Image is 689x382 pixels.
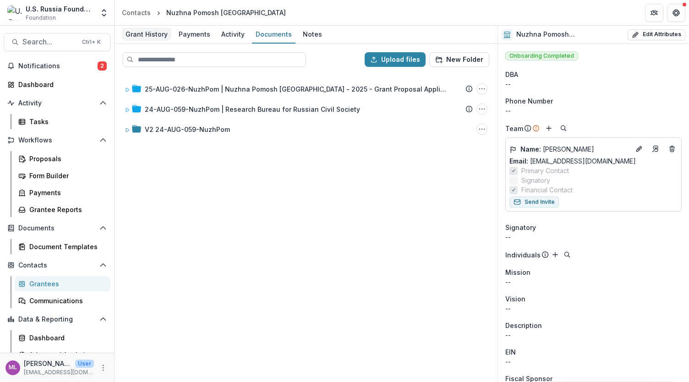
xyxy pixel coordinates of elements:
div: 25-AUG-026-NuzhPom | Nuzhna Pomosh [GEOGRAPHIC_DATA] - 2025 - Grant Proposal Application ([DATE]) [145,84,447,94]
a: Grant History [122,26,171,44]
div: Nuzhna Pomosh [GEOGRAPHIC_DATA] [166,8,286,17]
button: Open entity switcher [98,4,110,22]
div: Payments [29,188,103,197]
span: Activity [18,99,96,107]
div: Tasks [29,117,103,126]
div: Documents [252,27,295,41]
span: Financial Contact [521,185,573,195]
span: Signatory [521,175,550,185]
a: Email: [EMAIL_ADDRESS][DOMAIN_NAME] [509,156,636,166]
button: More [98,362,109,373]
button: Add [543,123,554,134]
span: Email: [509,157,528,165]
div: U.S. Russia Foundation [26,4,94,14]
a: Communications [15,293,110,308]
span: Search... [22,38,77,46]
div: -- [505,357,682,366]
div: 24-AUG-059-NuzhPom | Research Bureau for Russian Civil Society [145,104,360,114]
a: Document Templates [15,239,110,254]
span: Phone Number [505,96,553,106]
nav: breadcrumb [118,6,290,19]
p: -- [505,330,682,340]
span: DBA [505,70,518,79]
a: Grantee Reports [15,202,110,217]
div: Maria Lvova [9,365,17,371]
span: Vision [505,294,525,304]
div: -- [505,106,682,115]
p: [EMAIL_ADDRESS][DOMAIN_NAME] [24,368,94,377]
a: Grantees [15,276,110,291]
button: New Folder [429,52,489,67]
span: 2 [98,61,107,71]
a: Payments [175,26,214,44]
a: Payments [15,185,110,200]
a: Advanced Analytics [15,347,110,362]
div: Form Builder [29,171,103,180]
button: 25-AUG-026-NuzhPom | Nuzhna Pomosh Europe - 2025 - Grant Proposal Application (August 2025) Options [476,83,487,94]
button: 24-AUG-059-NuzhPom | Research Bureau for Russian Civil Society Options [476,104,487,115]
span: Contacts [18,262,96,269]
button: Partners [645,4,663,22]
div: Advanced Analytics [29,350,103,360]
a: Activity [218,26,248,44]
div: 25-AUG-026-NuzhPom | Nuzhna Pomosh [GEOGRAPHIC_DATA] - 2025 - Grant Proposal Application ([DATE])... [121,80,491,98]
button: Search... [4,33,110,51]
div: Activity [218,27,248,41]
button: Upload files [365,52,426,67]
span: Mission [505,267,530,277]
button: Get Help [667,4,685,22]
div: Notes [299,27,326,41]
button: V2 24-AUG-059-NuzhPom Options [476,124,487,135]
p: User [75,360,94,368]
span: Documents [18,224,96,232]
div: Communications [29,296,103,306]
button: Search [558,123,569,134]
img: U.S. Russia Foundation [7,5,22,20]
button: Notifications2 [4,59,110,73]
span: Foundation [26,14,56,22]
a: Contacts [118,6,154,19]
p: [PERSON_NAME] [24,359,71,368]
h2: Nuzhna Pomosh [GEOGRAPHIC_DATA] [516,31,624,38]
a: Proposals [15,151,110,166]
button: Flag [509,144,517,154]
p: -- [505,277,682,287]
div: V2 24-AUG-059-NuzhPomV2 24-AUG-059-NuzhPom Options [121,120,491,138]
div: Payments [175,27,214,41]
div: -- [505,232,682,242]
a: Tasks [15,114,110,129]
div: Grantee Reports [29,205,103,214]
a: Dashboard [4,77,110,92]
a: Notes [299,26,326,44]
a: Documents [252,26,295,44]
p: Team [505,124,523,133]
span: Name : [520,145,541,153]
a: Form Builder [15,168,110,183]
button: Search [562,249,573,260]
span: Notifications [18,62,98,70]
div: Contacts [122,8,151,17]
button: Deletes [667,143,678,154]
span: Onboarding Completed [505,51,578,60]
button: Edit [634,143,645,154]
div: Proposals [29,154,103,164]
a: Go to contact [648,142,663,156]
p: Individuals [505,250,541,260]
div: 24-AUG-059-NuzhPom | Research Bureau for Russian Civil Society24-AUG-059-NuzhPom | Research Burea... [121,100,491,118]
button: Edit Attributes [628,29,685,40]
div: Dashboard [18,80,103,89]
p: [PERSON_NAME] [520,144,630,154]
span: Signatory [505,223,536,232]
p: -- [505,304,682,313]
span: Data & Reporting [18,316,96,323]
button: Open Contacts [4,258,110,273]
div: Grantees [29,279,103,289]
div: Dashboard [29,333,103,343]
button: Send Invite [509,196,559,207]
div: Grant History [122,27,171,41]
button: Open Data & Reporting [4,312,110,327]
a: Name: [PERSON_NAME] [520,144,630,154]
a: Dashboard [15,330,110,345]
